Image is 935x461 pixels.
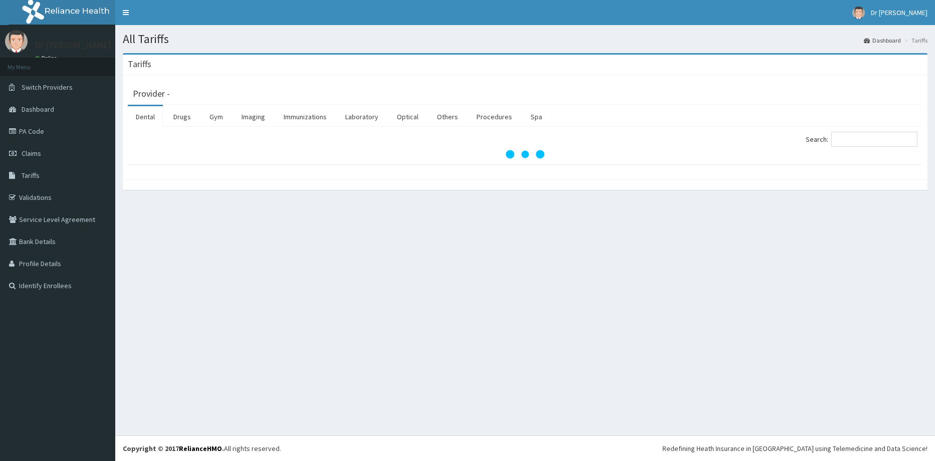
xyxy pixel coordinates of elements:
[864,36,901,45] a: Dashboard
[505,134,545,174] svg: audio-loading
[35,55,59,62] a: Online
[133,89,170,98] h3: Provider -
[469,106,520,127] a: Procedures
[389,106,426,127] a: Optical
[852,7,865,19] img: User Image
[831,132,917,147] input: Search:
[201,106,231,127] a: Gym
[22,105,54,114] span: Dashboard
[5,30,28,53] img: User Image
[902,36,927,45] li: Tariffs
[871,8,927,17] span: Dr [PERSON_NAME]
[806,132,917,147] label: Search:
[123,33,927,46] h1: All Tariffs
[429,106,466,127] a: Others
[35,41,111,50] p: Dr [PERSON_NAME]
[123,444,224,453] strong: Copyright © 2017 .
[22,149,41,158] span: Claims
[276,106,335,127] a: Immunizations
[115,435,935,461] footer: All rights reserved.
[337,106,386,127] a: Laboratory
[22,83,73,92] span: Switch Providers
[128,106,163,127] a: Dental
[22,171,40,180] span: Tariffs
[128,60,151,69] h3: Tariffs
[165,106,199,127] a: Drugs
[523,106,550,127] a: Spa
[233,106,273,127] a: Imaging
[662,443,927,453] div: Redefining Heath Insurance in [GEOGRAPHIC_DATA] using Telemedicine and Data Science!
[179,444,222,453] a: RelianceHMO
